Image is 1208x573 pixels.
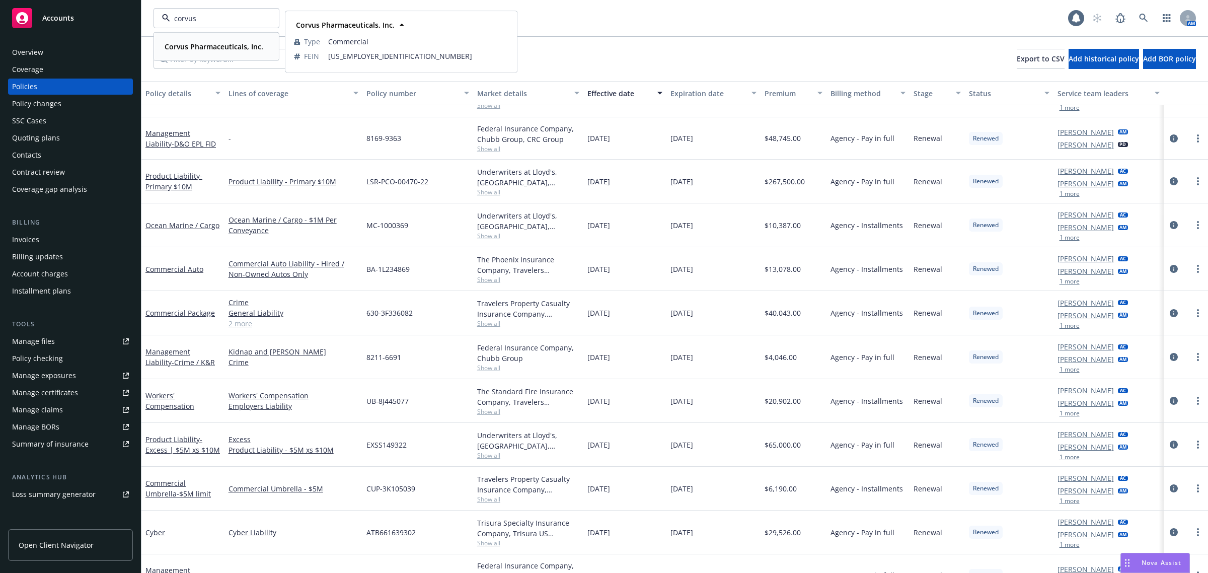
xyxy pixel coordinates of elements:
span: Renewed [973,177,999,186]
button: Effective date [583,81,666,105]
span: [DATE] [587,440,610,450]
a: circleInformation [1168,175,1180,187]
a: Accounts [8,4,133,32]
a: Start snowing [1087,8,1107,28]
a: [PERSON_NAME] [1058,385,1114,396]
a: Account charges [8,266,133,282]
a: Excess [229,434,358,445]
span: [DATE] [670,220,693,231]
a: Manage claims [8,402,133,418]
span: FEIN [304,51,319,61]
span: Renewal [914,483,942,494]
div: Underwriters at Lloyd's, [GEOGRAPHIC_DATA], [PERSON_NAME] of [GEOGRAPHIC_DATA], [PERSON_NAME] Cargo [477,210,580,232]
a: Product Liability - $5M xs $10M [229,445,358,455]
div: Manage BORs [12,419,59,435]
div: Coverage gap analysis [12,181,87,197]
div: Billing updates [12,249,63,265]
button: Market details [473,81,584,105]
a: more [1192,175,1204,187]
span: UB-8J445077 [366,396,409,406]
a: more [1192,263,1204,275]
span: Agency - Pay in full [830,352,894,363]
a: [PERSON_NAME] [1058,398,1114,408]
div: Coverage [12,61,43,78]
button: Add historical policy [1069,49,1139,69]
a: Workers' Compensation [229,390,358,401]
span: Open Client Navigator [19,540,94,550]
span: Commercial [328,36,508,47]
span: CUP-3K105039 [366,483,415,494]
button: Add BOR policy [1143,49,1196,69]
span: Renewal [914,133,942,144]
a: more [1192,526,1204,538]
span: Show all [477,407,580,416]
div: Policy checking [12,350,63,367]
div: Stage [914,88,950,99]
a: [PERSON_NAME] [1058,178,1114,189]
a: Manage files [8,333,133,349]
span: Show all [477,275,580,284]
span: Renewed [973,221,999,230]
a: 2 more [229,318,358,329]
span: ATB661639302 [366,527,416,538]
div: Policies [12,79,37,95]
div: Contacts [12,147,41,163]
span: - Primary $10M [145,171,202,191]
span: LSR-PCO-00470-22 [366,176,428,187]
span: $20,902.00 [765,396,801,406]
span: Renewal [914,264,942,274]
a: Summary of insurance [8,436,133,452]
span: Renewal [914,396,942,406]
span: Export to CSV [1017,54,1065,63]
button: Lines of coverage [224,81,362,105]
div: Travelers Property Casualty Insurance Company, Travelers Insurance [477,474,580,495]
span: - Crime / K&R [172,357,215,367]
div: Account charges [12,266,68,282]
a: circleInformation [1168,395,1180,407]
span: [DATE] [587,527,610,538]
a: Commercial Package [145,308,215,318]
span: Renewal [914,440,942,450]
button: Stage [910,81,965,105]
div: The Standard Fire Insurance Company, Travelers Insurance [477,386,580,407]
a: Policy changes [8,96,133,112]
span: $4,046.00 [765,352,797,363]
div: Effective date [587,88,651,99]
span: Renewal [914,352,942,363]
a: Workers' Compensation [145,391,194,411]
span: Renewed [973,528,999,537]
a: [PERSON_NAME] [1058,253,1114,264]
span: Add historical policy [1069,54,1139,63]
span: Renewal [914,527,942,538]
div: Contract review [12,164,65,180]
a: [PERSON_NAME] [1058,209,1114,220]
a: Coverage [8,61,133,78]
span: [DATE] [587,483,610,494]
span: Show all [477,232,580,240]
span: Agency - Installments [830,264,903,274]
div: Federal Insurance Company, Chubb Group [477,342,580,364]
a: Manage certificates [8,385,133,401]
div: Manage certificates [12,385,78,401]
div: Expiration date [670,88,745,99]
a: more [1192,132,1204,145]
a: Management Liability [145,128,216,149]
span: Renewed [973,352,999,362]
a: Contract review [8,164,133,180]
a: Ocean Marine / Cargo [145,221,219,230]
span: Renewal [914,220,942,231]
a: Commercial Auto Liability - Hired / Non-Owned Autos Only [229,258,358,279]
span: Renewed [973,396,999,405]
a: Policy checking [8,350,133,367]
div: Analytics hub [8,472,133,482]
span: Show all [477,495,580,504]
div: Overview [12,44,43,60]
div: Policy details [145,88,209,99]
a: Product Liability [145,171,202,191]
span: Accounts [42,14,74,22]
button: Service team leaders [1053,81,1164,105]
span: Agency - Pay in full [830,133,894,144]
a: Installment plans [8,283,133,299]
span: Show all [477,188,580,196]
a: circleInformation [1168,482,1180,494]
